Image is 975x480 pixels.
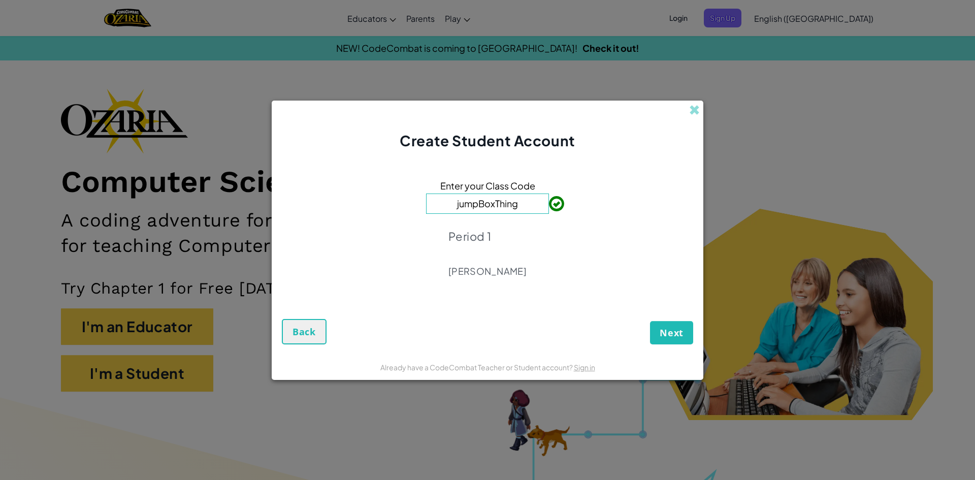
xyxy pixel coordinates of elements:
[282,319,327,344] button: Back
[292,326,316,338] span: Back
[650,321,693,344] button: Next
[660,327,684,339] span: Next
[448,265,527,277] p: [PERSON_NAME]
[574,363,595,372] a: Sign in
[440,178,535,193] span: Enter your Class Code
[448,229,527,243] p: Period 1
[400,132,575,149] span: Create Student Account
[380,363,574,372] span: Already have a CodeCombat Teacher or Student account?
